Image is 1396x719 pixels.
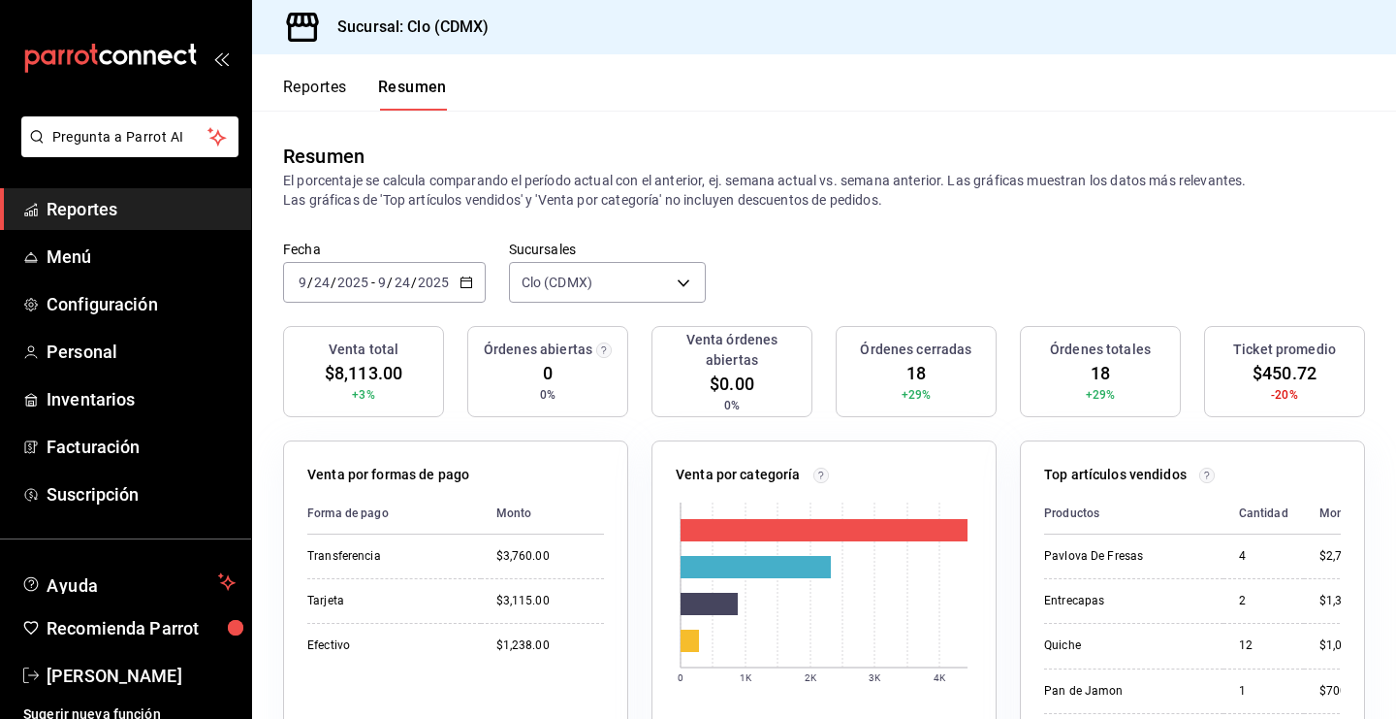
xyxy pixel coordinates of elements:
div: Efectivo [307,637,465,654]
span: +3% [352,386,374,404]
button: Resumen [378,78,447,111]
span: Menú [47,244,236,270]
p: El porcentaje se calcula comparando el período actual con el anterior, ej. semana actual vs. sema... [283,171,1365,210]
input: -- [313,275,331,290]
h3: Sucursal: Clo (CDMX) [322,16,490,39]
span: / [387,275,393,290]
span: 0 [543,360,553,386]
h3: Ticket promedio [1233,340,1336,360]
span: Facturación [47,434,236,460]
button: open_drawer_menu [213,50,229,66]
span: - [371,275,375,290]
span: Suscripción [47,481,236,507]
span: Inventarios [47,386,236,412]
button: Pregunta a Parrot AI [21,116,238,157]
div: Quiche [1044,637,1208,654]
span: +29% [1086,386,1116,404]
div: Transferencia [307,548,465,565]
span: Reportes [47,196,236,222]
text: 3K [869,672,881,683]
div: 12 [1239,637,1288,654]
span: Recomienda Parrot [47,615,236,641]
span: -20% [1271,386,1298,404]
button: Reportes [283,78,347,111]
div: 4 [1239,548,1288,565]
th: Monto [481,493,604,535]
input: ---- [336,275,369,290]
span: +29% [902,386,932,404]
h3: Órdenes totales [1050,340,1151,360]
text: 2K [805,672,817,683]
th: Forma de pago [307,493,481,535]
th: Monto [1304,493,1373,535]
input: -- [394,275,411,290]
span: $450.72 [1253,360,1317,386]
span: / [411,275,417,290]
div: $1,080.00 [1319,637,1373,654]
span: / [331,275,336,290]
span: Configuración [47,291,236,317]
a: Pregunta a Parrot AI [14,141,238,161]
span: [PERSON_NAME] [47,663,236,689]
th: Cantidad [1223,493,1304,535]
th: Productos [1044,493,1223,535]
span: 18 [906,360,926,386]
span: Personal [47,339,236,365]
text: 4K [934,672,946,683]
span: Ayuda [47,571,210,594]
div: navigation tabs [283,78,447,111]
div: $700.00 [1319,683,1373,700]
h3: Órdenes cerradas [860,340,971,360]
p: Venta por formas de pago [307,465,469,485]
div: Tarjeta [307,593,465,609]
span: / [307,275,313,290]
input: ---- [417,275,450,290]
div: Pavlova De Fresas [1044,548,1208,565]
div: $3,115.00 [496,593,604,609]
h3: Venta órdenes abiertas [660,330,804,371]
div: $1,238.00 [496,637,604,654]
p: Top artículos vendidos [1044,465,1187,485]
div: $2,710.00 [1319,548,1373,565]
div: $1,300.00 [1319,593,1373,609]
div: 1 [1239,683,1288,700]
input: -- [298,275,307,290]
text: 1K [740,672,752,683]
div: $3,760.00 [496,548,604,565]
span: Clo (CDMX) [522,273,592,292]
div: Entrecapas [1044,593,1208,609]
label: Sucursales [509,243,706,256]
span: Pregunta a Parrot AI [52,127,208,147]
span: 0% [724,397,740,414]
p: Venta por categoría [676,465,801,485]
h3: Venta total [329,340,398,360]
div: Resumen [283,142,365,171]
div: Pan de Jamon [1044,683,1208,700]
label: Fecha [283,243,486,256]
input: -- [377,275,387,290]
span: $8,113.00 [325,360,402,386]
span: 18 [1091,360,1110,386]
text: 0 [678,672,683,683]
span: $0.00 [710,371,754,397]
span: 0% [540,386,555,404]
div: 2 [1239,593,1288,609]
h3: Órdenes abiertas [484,340,592,360]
